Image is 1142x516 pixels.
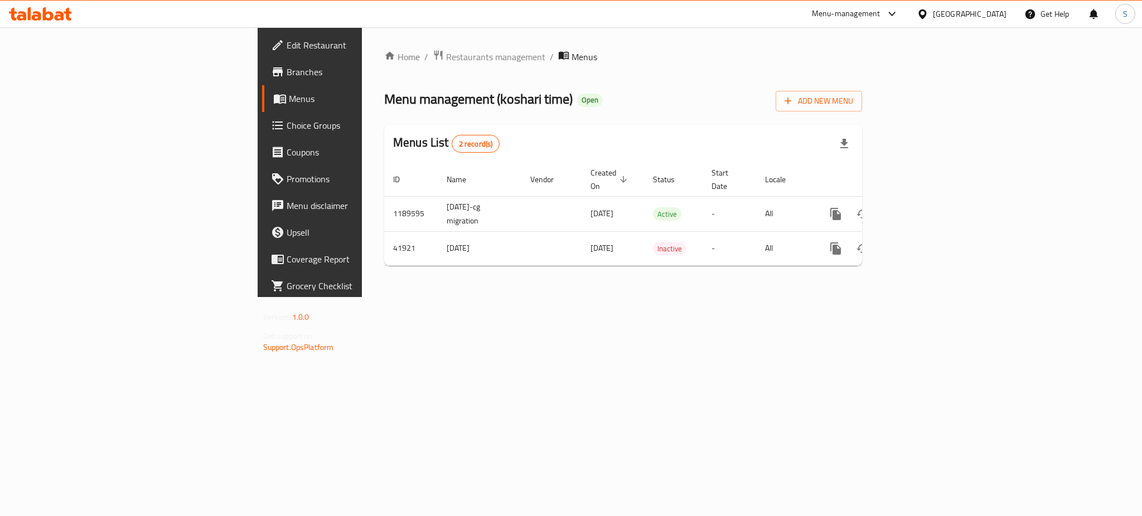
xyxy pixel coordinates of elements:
span: Menu management ( koshari time ) [384,86,573,111]
span: Restaurants management [446,50,545,64]
a: Upsell [262,219,448,246]
a: Grocery Checklist [262,272,448,299]
td: [DATE]-cg migration [438,196,521,231]
span: Menus [572,50,597,64]
span: Start Date [712,166,743,193]
span: Open [577,95,603,105]
button: more [822,201,849,227]
a: Coverage Report [262,246,448,272]
button: more [822,235,849,262]
span: S [1123,8,1128,20]
th: Actions [814,163,938,197]
span: Promotions [287,172,439,186]
button: Change Status [849,235,876,262]
span: 1.0.0 [292,310,309,324]
div: Export file [831,130,858,157]
div: [GEOGRAPHIC_DATA] [933,8,1006,20]
span: Active [653,208,681,221]
span: Upsell [287,226,439,239]
div: Menu-management [812,7,880,21]
div: Active [653,207,681,221]
a: Edit Restaurant [262,32,448,59]
a: Branches [262,59,448,85]
span: Coupons [287,145,439,159]
span: Locale [765,173,800,186]
a: Coupons [262,139,448,165]
span: Add New Menu [785,94,853,108]
button: Change Status [849,201,876,227]
span: Edit Restaurant [287,38,439,52]
span: ID [393,173,414,186]
li: / [550,50,554,64]
span: Choice Groups [287,119,439,132]
span: 2 record(s) [452,139,500,149]
div: Inactive [653,242,686,255]
td: All [756,196,814,231]
span: Status [653,173,689,186]
span: Created On [591,166,631,193]
span: Version: [263,310,291,324]
span: Inactive [653,242,686,255]
td: [DATE] [438,231,521,265]
td: - [703,231,756,265]
button: Add New Menu [776,91,862,111]
td: All [756,231,814,265]
span: Get support on: [263,329,314,343]
a: Support.OpsPlatform [263,340,334,354]
a: Restaurants management [433,50,545,64]
span: Coverage Report [287,252,439,266]
span: Vendor [530,173,568,186]
a: Choice Groups [262,112,448,139]
span: Grocery Checklist [287,279,439,293]
span: [DATE] [591,206,613,221]
span: Menus [289,92,439,105]
a: Menu disclaimer [262,192,448,219]
nav: breadcrumb [384,50,862,64]
span: Name [447,173,481,186]
span: Branches [287,65,439,79]
h2: Menus List [393,134,500,153]
table: enhanced table [384,163,938,266]
span: [DATE] [591,241,613,255]
span: Menu disclaimer [287,199,439,212]
div: Open [577,94,603,107]
div: Total records count [452,135,500,153]
a: Menus [262,85,448,112]
td: - [703,196,756,231]
a: Promotions [262,165,448,192]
